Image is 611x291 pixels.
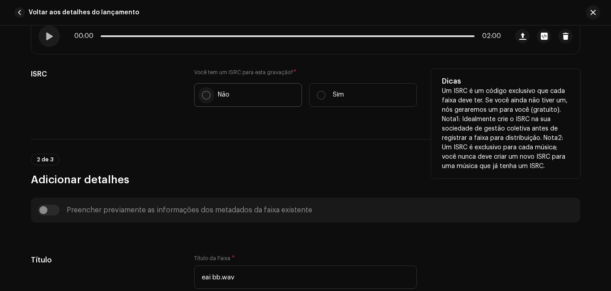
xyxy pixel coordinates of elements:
[194,266,417,289] input: Insira o nome da faixa
[31,255,180,266] h5: Título
[333,90,344,100] p: Sim
[31,69,180,80] h5: ISRC
[442,87,569,171] p: Um ISRC é um código exclusivo que cada faixa deve ter. Se você ainda não tiver um, nós geraremos ...
[31,173,580,187] h3: Adicionar detalhes
[194,255,235,262] label: Título da Faixa
[218,90,229,100] p: Não
[478,33,501,40] span: 02:00
[194,69,417,76] label: Você tem um ISRC para esta gravação?
[442,76,569,87] h5: Dicas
